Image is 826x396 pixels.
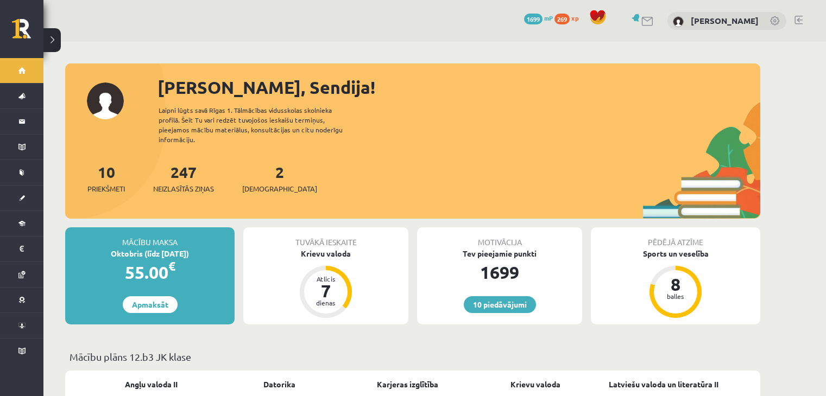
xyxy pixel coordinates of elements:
span: [DEMOGRAPHIC_DATA] [242,183,317,194]
span: Priekšmeti [87,183,125,194]
div: 55.00 [65,259,235,285]
a: 10Priekšmeti [87,162,125,194]
div: Pēdējā atzīme [591,227,760,248]
div: [PERSON_NAME], Sendija! [157,74,760,100]
a: 269 xp [554,14,584,22]
div: 1699 [417,259,582,285]
a: Krievu valoda [510,379,560,390]
a: 247Neizlasītās ziņas [153,162,214,194]
div: Tuvākā ieskaite [243,227,408,248]
a: Sports un veselība 8 balles [591,248,760,320]
a: 10 piedāvājumi [464,296,536,313]
a: Rīgas 1. Tālmācības vidusskola [12,19,43,46]
a: 2[DEMOGRAPHIC_DATA] [242,162,317,194]
span: mP [544,14,553,22]
a: Datorika [263,379,295,390]
div: dienas [310,299,342,306]
div: Tev pieejamie punkti [417,248,582,259]
div: balles [659,293,692,299]
div: Mācību maksa [65,227,235,248]
p: Mācību plāns 12.b3 JK klase [70,349,756,364]
img: Sendija Zeltmate [673,16,684,27]
span: 1699 [524,14,543,24]
span: xp [571,14,578,22]
div: Motivācija [417,227,582,248]
div: 7 [310,282,342,299]
div: Oktobris (līdz [DATE]) [65,248,235,259]
a: Karjeras izglītība [377,379,438,390]
span: € [168,258,175,274]
span: Neizlasītās ziņas [153,183,214,194]
div: 8 [659,276,692,293]
div: Atlicis [310,276,342,282]
a: Angļu valoda II [125,379,178,390]
div: Sports un veselība [591,248,760,259]
a: Apmaksāt [123,296,178,313]
a: Latviešu valoda un literatūra II [609,379,718,390]
span: 269 [554,14,570,24]
div: Laipni lūgts savā Rīgas 1. Tālmācības vidusskolas skolnieka profilā. Šeit Tu vari redzēt tuvojošo... [159,105,362,144]
a: Krievu valoda Atlicis 7 dienas [243,248,408,320]
a: 1699 mP [524,14,553,22]
div: Krievu valoda [243,248,408,259]
a: [PERSON_NAME] [691,15,759,26]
